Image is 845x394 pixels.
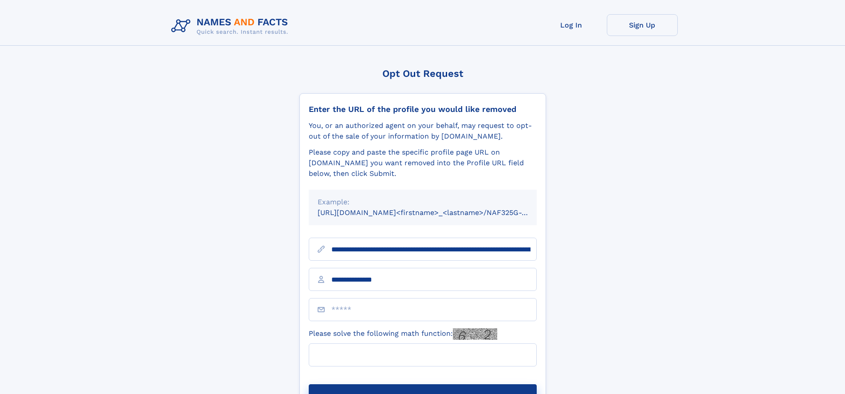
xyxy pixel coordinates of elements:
div: Example: [318,197,528,207]
a: Log In [536,14,607,36]
label: Please solve the following math function: [309,328,497,340]
small: [URL][DOMAIN_NAME]<firstname>_<lastname>/NAF325G-xxxxxxxx [318,208,554,217]
div: Please copy and paste the specific profile page URL on [DOMAIN_NAME] you want removed into the Pr... [309,147,537,179]
div: Opt Out Request [299,68,546,79]
a: Sign Up [607,14,678,36]
div: Enter the URL of the profile you would like removed [309,104,537,114]
div: You, or an authorized agent on your behalf, may request to opt-out of the sale of your informatio... [309,120,537,142]
img: Logo Names and Facts [168,14,295,38]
